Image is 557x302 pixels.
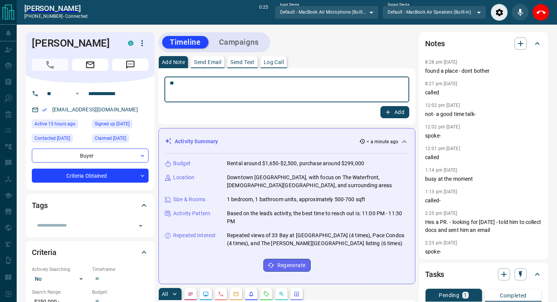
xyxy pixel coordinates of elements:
[32,266,88,273] p: Actively Searching:
[425,167,457,173] p: 1:14 pm [DATE]
[425,211,457,216] p: 2:25 pm [DATE]
[32,246,56,258] h2: Criteria
[173,196,206,203] p: Size & Rooms
[162,36,208,49] button: Timeline
[32,37,117,49] h1: [PERSON_NAME]
[95,135,126,142] span: Claimed [DATE]
[367,138,398,145] p: < a minute ago
[278,291,285,297] svg: Opportunities
[32,134,88,145] div: Wed Jun 11 2025
[92,120,149,130] div: Sat Dec 19 2020
[425,265,542,283] div: Tasks
[162,59,185,65] p: Add Note
[165,135,409,149] div: Activity Summary< a minute ago
[425,240,457,246] p: 2:23 pm [DATE]
[173,232,216,239] p: Repeated Interest
[512,4,529,21] div: Mute
[92,266,149,273] p: Timeframe:
[259,4,268,21] p: 0:25
[52,106,138,113] a: [EMAIL_ADDRESS][DOMAIN_NAME]
[425,197,542,205] p: called-
[230,59,255,65] p: Send Text
[425,175,542,183] p: busy at the moment
[425,110,542,118] p: not- a good time talk-
[425,124,460,130] p: 12:02 pm [DATE]
[388,2,409,7] label: Output Device
[32,59,68,71] span: Call
[425,132,542,140] p: spoke-
[263,259,311,272] button: Regenerate
[439,293,459,298] p: Pending
[218,291,224,297] svg: Calls
[92,134,149,145] div: Sun Feb 28 2021
[294,291,300,297] svg: Agent Actions
[194,59,221,65] p: Send Email
[203,291,209,297] svg: Lead Browsing Activity
[425,248,542,256] p: spoke-
[211,36,266,49] button: Campaigns
[73,89,82,98] button: Open
[173,174,194,182] p: Location
[425,81,457,86] p: 8:27 pm [DATE]
[491,4,508,21] div: Audio Settings
[233,291,239,297] svg: Emails
[264,59,284,65] p: Log Call
[425,89,542,97] p: called
[464,293,467,298] p: 1
[425,38,445,50] h2: Notes
[425,59,457,65] p: 8:28 pm [DATE]
[425,268,444,280] h2: Tasks
[95,120,130,128] span: Signed up [DATE]
[425,153,542,161] p: called
[34,135,70,142] span: Contacted [DATE]
[275,6,379,19] div: Default - MacBook Air Microphone (Built-in)
[135,221,146,231] button: Open
[112,59,149,71] span: Message
[227,210,409,225] p: Based on the lead's activity, the best time to reach out is: 11:00 PM - 11:30 PM
[425,146,460,151] p: 12:01 pm [DATE]
[32,199,47,211] h2: Tags
[128,41,133,46] div: condos.ca
[32,120,88,130] div: Sun Sep 14 2025
[24,13,88,20] p: [PHONE_NUMBER] -
[500,293,527,298] p: Completed
[32,243,149,261] div: Criteria
[32,169,149,183] div: Criteria Obtained
[425,189,457,194] p: 1:13 pm [DATE]
[280,2,299,7] label: Input Device
[532,4,549,21] div: End Call
[227,196,365,203] p: 1 bedroom, 1 bathroom units, approximately 500-700 sqft
[34,120,75,128] span: Active 15 hours ago
[425,218,542,234] p: Hes a PR. - looking for [DATE] - told him to collect docs and sent him an email
[173,160,191,167] p: Budget
[188,291,194,297] svg: Notes
[248,291,254,297] svg: Listing Alerts
[32,289,88,296] p: Search Range:
[42,107,47,113] svg: Email Verified
[380,106,409,118] button: Add
[162,291,168,297] p: All
[227,174,409,189] p: Downtown [GEOGRAPHIC_DATA], with focus on The Waterfront, [DEMOGRAPHIC_DATA][GEOGRAPHIC_DATA], an...
[24,4,88,13] a: [PERSON_NAME]
[382,6,486,19] div: Default - MacBook Air Speakers (Built-in)
[72,59,108,71] span: Email
[173,210,210,218] p: Activity Pattern
[425,67,542,75] p: found a place - dont bother
[425,103,460,108] p: 12:02 pm [DATE]
[227,232,409,247] p: Repeated views of 33 Bay at [GEOGRAPHIC_DATA] (4 times), Pace Condos (4 times), and The [PERSON_N...
[32,273,88,285] div: No
[32,149,149,163] div: Buyer
[65,14,88,19] span: connected
[92,289,149,296] p: Budget:
[175,138,218,146] p: Activity Summary
[32,196,149,214] div: Tags
[425,34,542,53] div: Notes
[227,160,364,167] p: Rental around $1,650-$2,500, purchase around $299,000
[263,291,269,297] svg: Requests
